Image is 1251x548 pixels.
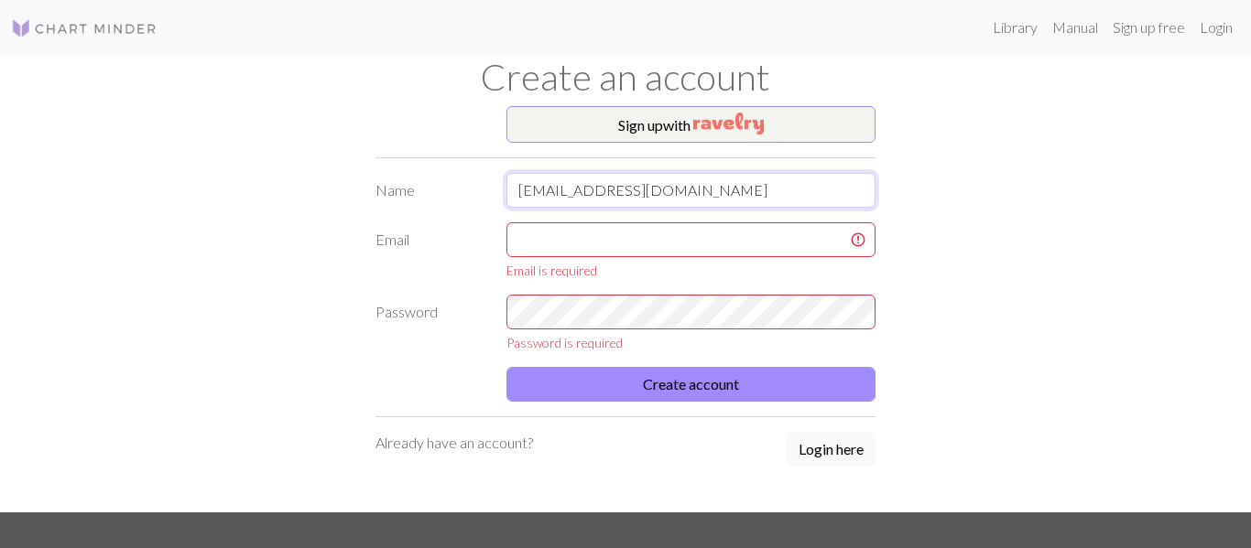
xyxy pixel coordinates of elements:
[985,9,1045,46] a: Library
[787,432,876,467] button: Login here
[364,295,495,352] label: Password
[506,333,876,352] div: Password is required
[1045,9,1105,46] a: Manual
[693,113,764,134] img: Ravelry
[787,432,876,468] a: Login here
[11,17,158,39] img: Logo
[1105,9,1192,46] a: Sign up free
[364,222,495,280] label: Email
[506,261,876,280] div: Email is required
[506,106,876,143] button: Sign upwith
[103,55,1148,99] h1: Create an account
[375,432,533,454] p: Already have an account?
[506,367,876,402] button: Create account
[1192,9,1240,46] a: Login
[364,173,495,208] label: Name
